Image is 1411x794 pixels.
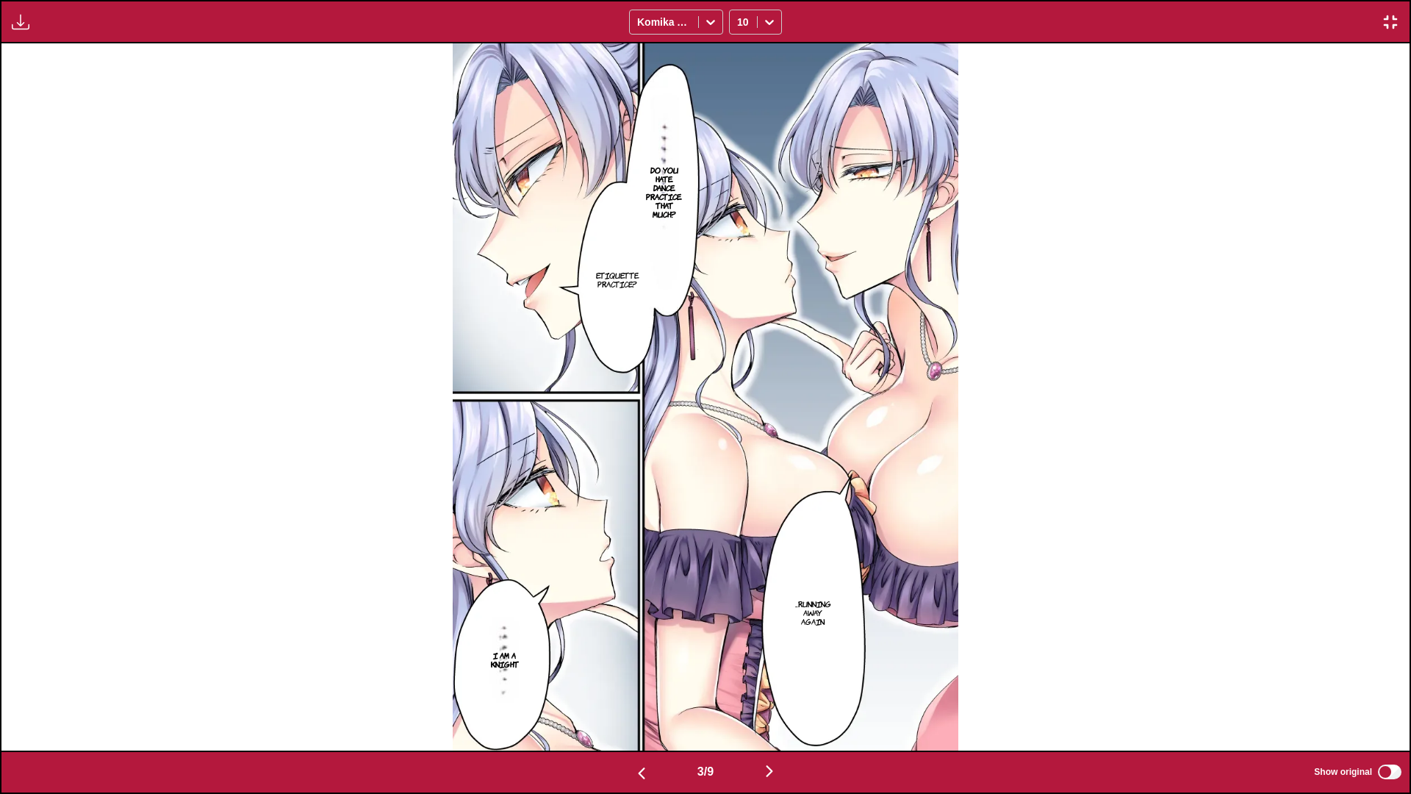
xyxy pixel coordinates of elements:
[1378,765,1401,779] input: Show original
[593,268,642,291] p: Etiquette practice?
[487,648,523,671] p: I am a knight
[633,765,650,782] img: Previous page
[761,762,778,780] img: Next page
[453,43,958,751] img: Manga Panel
[792,596,834,629] p: ...Running away again
[697,765,714,779] span: 3 / 9
[643,162,685,221] p: Do you hate dance practice that much?
[1314,767,1372,777] span: Show original
[12,13,29,31] img: Download translated images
